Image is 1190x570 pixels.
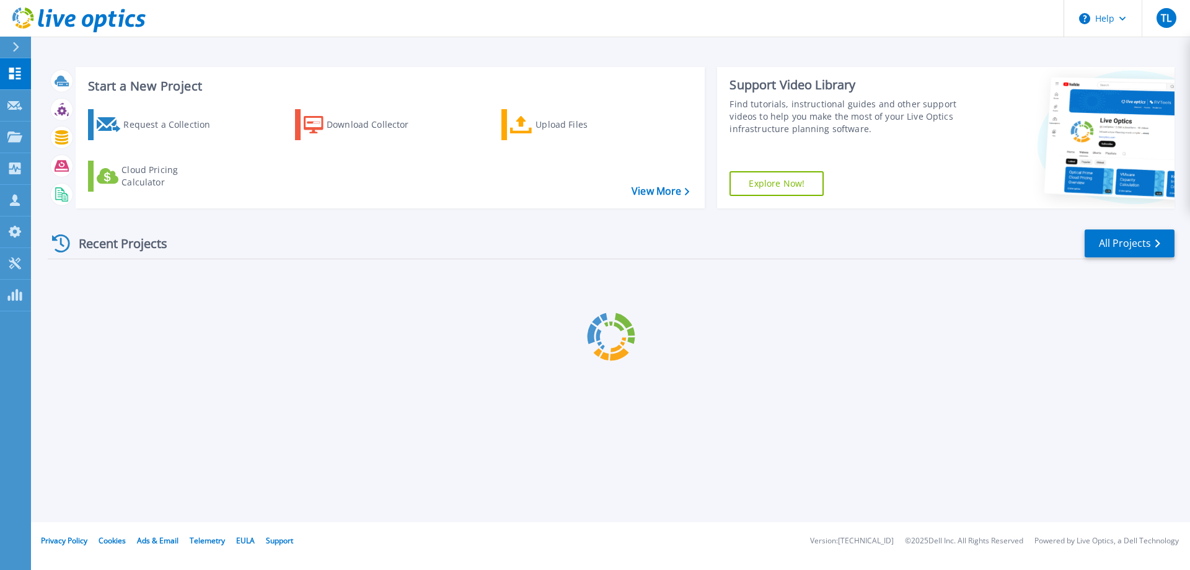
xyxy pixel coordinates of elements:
a: Request a Collection [88,109,226,140]
a: Explore Now! [729,171,824,196]
div: Support Video Library [729,77,963,93]
a: Telemetry [190,535,225,546]
li: © 2025 Dell Inc. All Rights Reserved [905,537,1023,545]
div: Download Collector [327,112,426,137]
a: Support [266,535,293,546]
div: Upload Files [535,112,635,137]
div: Cloud Pricing Calculator [121,164,221,189]
div: Request a Collection [123,112,223,137]
a: Upload Files [501,109,640,140]
a: Download Collector [295,109,433,140]
li: Version: [TECHNICAL_ID] [810,537,894,545]
li: Powered by Live Optics, a Dell Technology [1034,537,1179,545]
a: EULA [236,535,255,546]
div: Find tutorials, instructional guides and other support videos to help you make the most of your L... [729,98,963,135]
a: Cloud Pricing Calculator [88,161,226,192]
div: Recent Projects [48,228,184,259]
a: Privacy Policy [41,535,87,546]
span: TL [1161,13,1171,23]
a: All Projects [1085,229,1175,257]
a: View More [632,185,689,197]
h3: Start a New Project [88,79,689,93]
a: Ads & Email [137,535,178,546]
a: Cookies [99,535,126,546]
